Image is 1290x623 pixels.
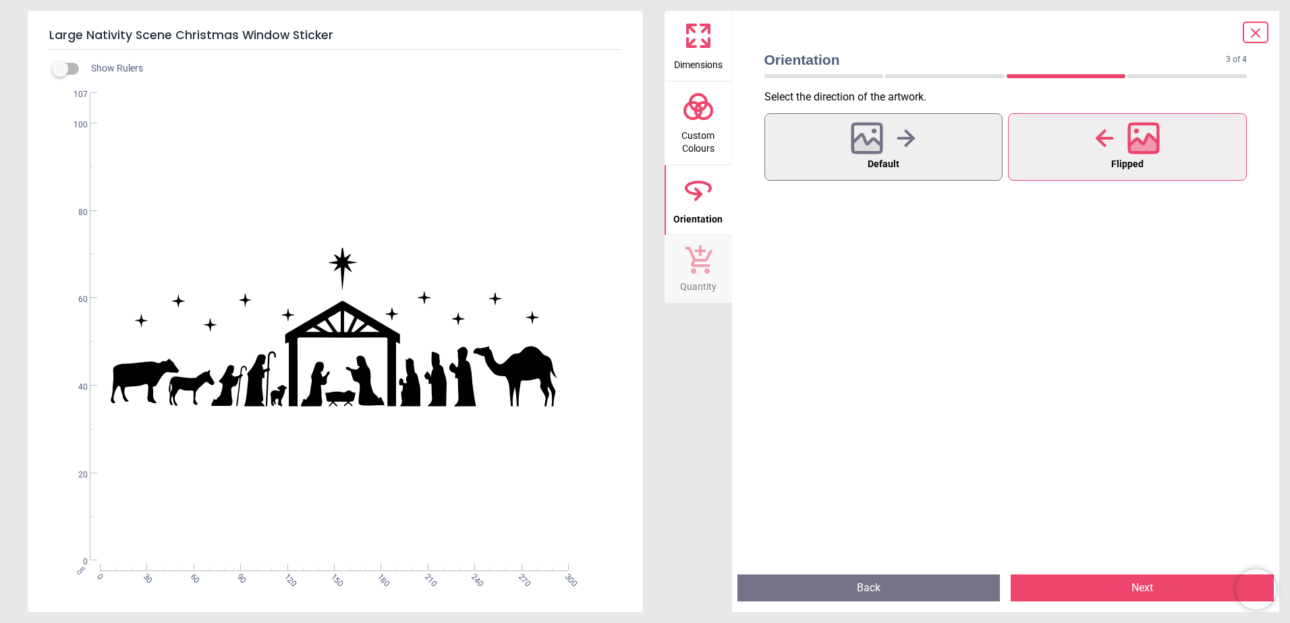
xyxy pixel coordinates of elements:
[665,82,732,165] button: Custom Colours
[60,61,643,77] div: Show Rulers
[62,119,88,131] span: 100
[62,469,88,481] span: 20
[666,123,731,156] span: Custom Colours
[234,572,243,581] span: 90
[468,572,477,581] span: 240
[62,382,88,393] span: 40
[1226,54,1247,65] span: 3 of 4
[1236,569,1277,610] iframe: Brevo live chat
[141,572,150,581] span: 30
[374,572,383,581] span: 180
[665,235,732,303] button: Quantity
[75,564,87,576] span: cm
[868,156,899,173] span: Default
[680,274,717,294] span: Quantity
[764,113,1003,181] button: Default
[188,572,196,581] span: 60
[422,572,430,581] span: 210
[1011,574,1274,601] button: Next
[62,89,88,100] span: 107
[562,572,571,581] span: 300
[62,294,88,305] span: 60
[515,572,524,581] span: 270
[1111,156,1144,173] span: Flipped
[328,572,337,581] span: 150
[49,22,621,50] h5: Large Nativity Scene Christmas Window Sticker
[1008,113,1247,181] button: Flipped
[62,556,88,568] span: 0
[764,50,1227,69] span: Orientation
[764,90,1258,105] p: Select the direction of the artwork .
[737,574,1001,601] button: Back
[673,206,723,227] span: Orientation
[665,11,732,81] button: Dimensions
[94,572,103,581] span: 0
[665,165,732,235] button: Orientation
[674,52,723,72] span: Dimensions
[62,207,88,218] span: 80
[281,572,290,581] span: 120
